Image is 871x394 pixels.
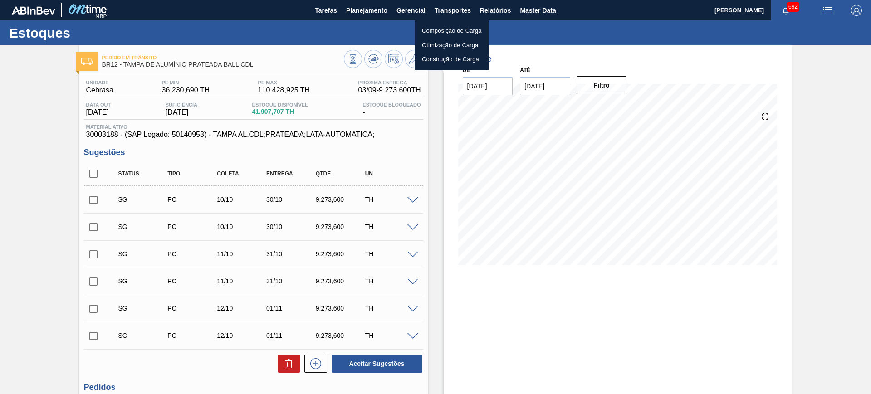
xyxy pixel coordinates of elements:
a: Otimização de Carga [415,38,489,53]
a: Construção de Carga [415,52,489,67]
a: Composição de Carga [415,24,489,38]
